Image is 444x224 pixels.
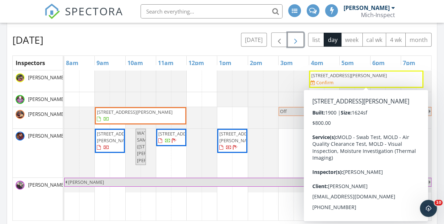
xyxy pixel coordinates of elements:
button: 4 wk [386,33,406,47]
a: 7pm [401,57,417,69]
a: 11am [156,57,175,69]
img: 17304802614553356311944527989419.jpg [16,181,24,190]
button: Next day [287,32,304,47]
button: Previous day [271,32,288,47]
a: 3pm [279,57,295,69]
a: 5pm [340,57,356,69]
a: SPECTORA [44,10,123,25]
button: week [341,33,363,47]
span: Inspectors [16,59,45,67]
span: [PERSON_NAME] [27,111,67,118]
span: SPECTORA [65,4,123,18]
span: 10 [434,200,443,206]
span: [PERSON_NAME] [27,132,67,139]
span: Off [280,108,287,114]
input: Search everything... [141,4,283,18]
a: 1pm [217,57,233,69]
div: Mich-Inspect [361,11,395,18]
span: [STREET_ADDRESS] [158,130,198,137]
img: bill.jpg [16,95,24,104]
img: 20230413_105918.jpg [16,132,24,140]
span: [STREET_ADDRESS][PERSON_NAME] [97,130,137,144]
h2: [DATE] [12,33,43,47]
a: 4pm [309,57,325,69]
div: Confirm [316,80,334,85]
a: 9am [95,57,111,69]
a: 2pm [248,57,264,69]
span: [STREET_ADDRESS][PERSON_NAME] [311,72,387,79]
button: cal wk [362,33,387,47]
a: 12pm [187,57,206,69]
button: month [405,33,432,47]
a: 6pm [371,57,387,69]
span: [PERSON_NAME] [27,181,67,188]
button: [DATE] [241,33,267,47]
button: list [308,33,324,47]
span: [STREET_ADDRESS][PERSON_NAME] [97,109,172,115]
span: [PERSON_NAME] [27,96,67,103]
iframe: Intercom live chat [420,200,437,217]
span: [STREET_ADDRESS][PERSON_NAME] [219,130,259,144]
img: 20250804_165132.jpg [16,73,24,82]
span: [PERSON_NAME] [27,74,67,81]
img: The Best Home Inspection Software - Spectora [44,4,60,19]
button: day [324,33,341,47]
div: [PERSON_NAME] [344,4,390,11]
a: 10am [126,57,145,69]
img: head_shot.jpg [16,110,24,119]
a: 8am [64,57,80,69]
span: [PERSON_NAME] [68,179,104,185]
span: WATER SAMPLE ([STREET_ADDRESS][PERSON_NAME][PERSON_NAME]) [137,130,178,164]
